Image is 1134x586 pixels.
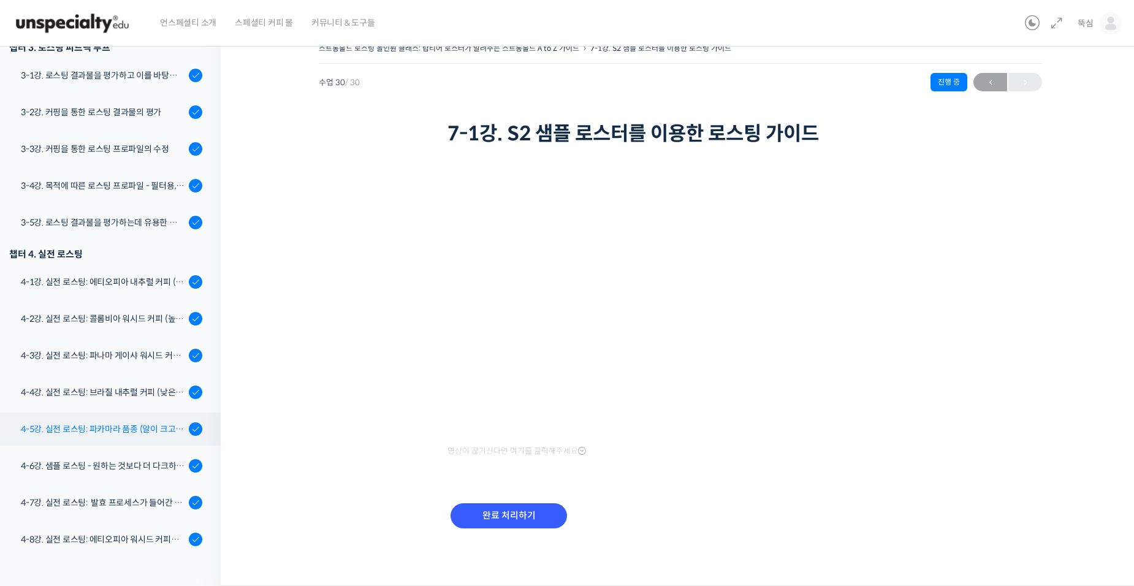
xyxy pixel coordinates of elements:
div: 3-3강. 커핑을 통한 로스팅 프로파일의 수정 [21,142,185,156]
div: 4-1강. 실전 로스팅: 에티오피아 내추럴 커피 (당분이 많이 포함되어 있고 색이 고르지 않은 경우) [21,275,185,289]
div: 3-2강. 커핑을 통한 로스팅 결과물의 평가 [21,105,185,119]
span: / 30 [345,77,360,88]
input: 완료 처리하기 [451,503,567,528]
div: 4-5강. 실전 로스팅: 파카마라 품종 (알이 크고 산지에서 건조가 고르게 되기 힘든 경우) [21,422,185,436]
div: 3-4강. 목적에 따른 로스팅 프로파일 - 필터용, 에스프레소용 [21,179,185,192]
a: 대화 [81,389,158,419]
div: 4-4강. 실전 로스팅: 브라질 내추럴 커피 (낮은 고도에서 재배되어 당분과 밀도가 낮은 경우) [21,386,185,399]
span: 설정 [189,407,204,417]
div: 4-6강. 샘플 로스팅 - 원하는 것보다 더 다크하게 로스팅 하는 이유 [21,459,185,473]
div: 챕터 3. 로스팅 피드백 루프 [9,39,202,56]
a: ←이전 [973,73,1007,91]
a: 7-1강. S2 샘플 로스터를 이용한 로스팅 가이드 [590,44,731,53]
div: 진행 중 [930,73,967,91]
span: 영상이 끊기신다면 여기를 클릭해주세요 [447,446,586,456]
a: 설정 [158,389,235,419]
a: 스트롱홀드 로스팅 올인원 클래스: 탑티어 로스터가 알려주는 스트롱홀드 A to Z 가이드 [319,44,579,53]
div: 4-7강. 실전 로스팅: 발효 프로세스가 들어간 커피를 필터용으로 로스팅 할 때 [21,496,185,509]
div: 4-2강. 실전 로스팅: 콜롬비아 워시드 커피 (높은 밀도와 수분율 때문에 1차 크랙에서 많은 수분을 방출하는 경우) [21,312,185,325]
span: 대화 [112,408,127,417]
div: 3-1강. 로스팅 결과물을 평가하고 이를 바탕으로 프로파일을 설계하는 방법 [21,69,185,82]
span: 홈 [39,407,46,417]
div: 챕터 4. 실전 로스팅 [9,246,202,262]
span: 수업 30 [319,78,360,86]
h1: 7-1강. S2 샘플 로스터를 이용한 로스팅 가이드 [447,122,913,145]
span: ← [973,74,1007,91]
a: 홈 [4,389,81,419]
div: 4-8강. 실전 로스팅: 에티오피아 워시드 커피를 에스프레소용으로 로스팅 할 때 [21,533,185,546]
div: 4-3강. 실전 로스팅: 파나마 게이샤 워시드 커피 (플레이버 프로파일이 로스팅하기 까다로운 경우) [21,349,185,362]
div: 3-5강. 로스팅 결과물을 평가하는데 유용한 팁들 - 연수를 활용한 커핑, 커핑용 분쇄도 찾기, 로스트 레벨에 따른 QC 등 [21,216,185,229]
span: 뚝심 [1078,18,1094,29]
